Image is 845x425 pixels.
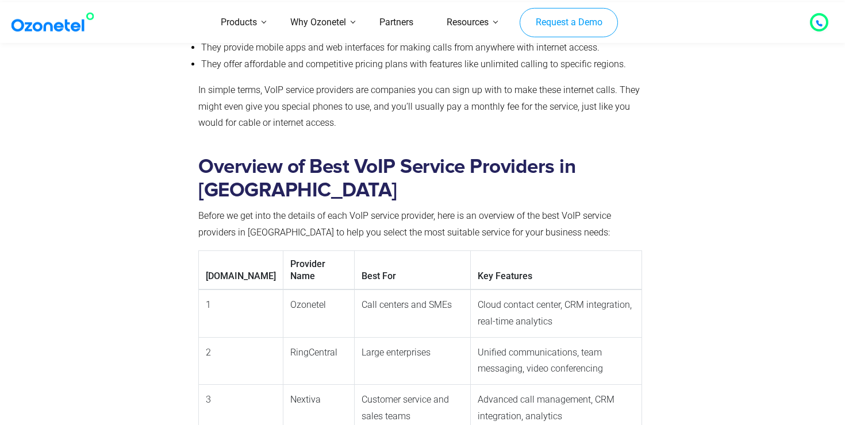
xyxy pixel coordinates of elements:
th: Best For [354,251,470,290]
th: [DOMAIN_NAME] [199,251,283,290]
a: Resources [430,2,505,43]
span: In simple terms, VoIP service providers are companies you can sign up with to make these internet... [198,84,640,129]
th: Key Features [470,251,642,290]
td: Call centers and SMEs [354,289,470,337]
a: Partners [363,2,430,43]
td: 1 [199,289,283,337]
td: Cloud contact center, CRM integration, real-time analytics [470,289,642,337]
th: Provider Name [283,251,355,290]
span: Before we get into the details of each VoIP service provider, here is an overview of the best VoI... [198,210,611,238]
span: They offer affordable and competitive pricing plans with features like unlimited calling to speci... [201,59,626,69]
td: Unified communications, team messaging, video conferencing [470,337,642,385]
td: 2 [199,337,283,385]
a: Request a Demo [520,7,618,37]
a: Why Ozonetel [274,2,363,43]
td: Large enterprises [354,337,470,385]
td: Ozonetel [283,289,355,337]
td: RingCentral [283,337,355,385]
strong: Overview of Best VoIP Service Providers in [GEOGRAPHIC_DATA] [198,157,575,200]
a: Products [204,2,274,43]
span: They provide mobile apps and web interfaces for making calls from anywhere with internet access. [201,42,600,53]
